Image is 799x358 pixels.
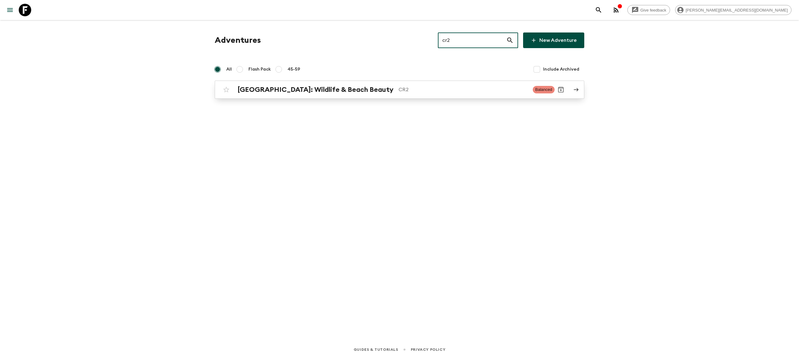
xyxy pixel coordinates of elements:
span: All [226,66,232,72]
span: Balanced [533,86,555,93]
span: Give feedback [637,8,670,12]
span: Include Archived [543,66,579,72]
button: search adventures [592,4,605,16]
a: New Adventure [523,32,584,48]
a: [GEOGRAPHIC_DATA]: Wildlife & Beach BeautyCR2BalancedArchive [215,81,584,99]
a: Give feedback [627,5,670,15]
button: Archive [555,83,567,96]
span: [PERSON_NAME][EMAIL_ADDRESS][DOMAIN_NAME] [682,8,791,12]
button: menu [4,4,16,16]
span: Flash Pack [248,66,271,72]
div: [PERSON_NAME][EMAIL_ADDRESS][DOMAIN_NAME] [675,5,792,15]
p: CR2 [399,86,528,93]
input: e.g. AR1, Argentina [438,32,506,49]
a: Privacy Policy [411,346,445,353]
a: Guides & Tutorials [354,346,398,353]
h2: [GEOGRAPHIC_DATA]: Wildlife & Beach Beauty [238,86,394,94]
h1: Adventures [215,34,261,47]
span: 45-59 [287,66,300,72]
